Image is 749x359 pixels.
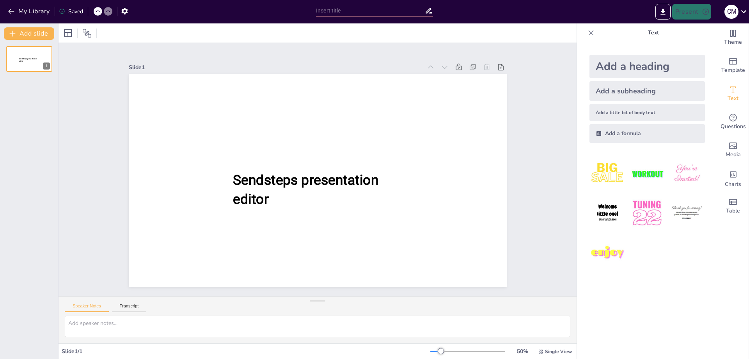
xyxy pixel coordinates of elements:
[726,207,740,215] span: Table
[589,55,705,78] div: Add a heading
[62,348,430,355] div: Slide 1 / 1
[62,27,74,39] div: Layout
[721,122,746,131] span: Questions
[589,235,626,271] img: 7.jpeg
[6,46,52,72] div: 1
[129,64,422,71] div: Slide 1
[82,29,92,38] span: Position
[589,155,626,192] img: 1.jpeg
[717,136,749,164] div: Add images, graphics, shapes or video
[19,58,37,62] span: Sendsteps presentation editor
[669,155,705,192] img: 3.jpeg
[724,38,742,46] span: Theme
[717,80,749,108] div: Add text boxes
[6,5,53,18] button: My Library
[65,304,109,312] button: Speaker Notes
[112,304,147,312] button: Transcript
[545,348,572,355] span: Single View
[513,348,532,355] div: 50 %
[4,27,54,40] button: Add slide
[589,195,626,231] img: 4.jpeg
[597,23,710,42] p: Text
[589,124,705,143] div: Add a formula
[726,150,741,159] span: Media
[724,5,738,19] div: C M
[717,108,749,136] div: Get real-time input from your audience
[59,8,83,15] div: Saved
[589,104,705,121] div: Add a little bit of body text
[728,94,738,103] span: Text
[717,52,749,80] div: Add ready made slides
[717,192,749,220] div: Add a table
[672,4,711,20] button: Present
[316,5,425,16] input: Insert title
[721,66,745,75] span: Template
[725,180,741,189] span: Charts
[629,195,665,231] img: 5.jpeg
[629,155,665,192] img: 2.jpeg
[717,23,749,52] div: Change the overall theme
[43,63,50,70] div: 1
[717,164,749,192] div: Add charts and graphs
[724,4,738,20] button: C M
[669,195,705,231] img: 6.jpeg
[233,172,378,207] span: Sendsteps presentation editor
[589,81,705,101] div: Add a subheading
[655,4,671,20] button: Export to PowerPoint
